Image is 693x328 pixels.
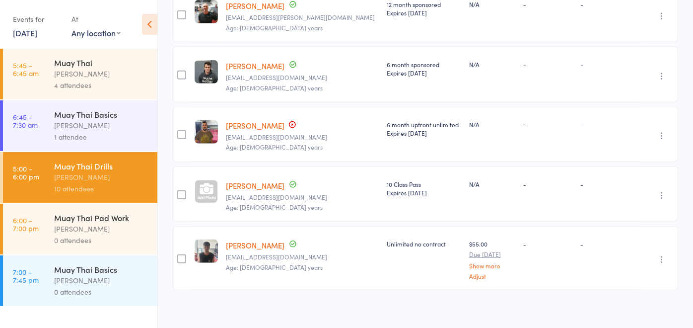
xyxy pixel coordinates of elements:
a: [DATE] [13,27,37,38]
time: 5:45 - 6:45 am [13,61,39,77]
div: - [581,60,637,69]
a: 6:00 -7:00 pmMuay Thai Pad Work[PERSON_NAME]0 attendees [3,204,157,254]
div: $55.00 [469,240,516,279]
small: Thejacethomas@gmail.com [226,253,379,260]
small: lukus.molloy@gmail.com [226,14,379,21]
div: Muay Thai Basics [54,264,149,275]
div: Expires [DATE] [387,8,461,17]
div: Muay Thai [54,57,149,68]
img: image1717484885.png [195,60,218,83]
div: 10 Class Pass [387,180,461,197]
div: - [524,60,573,69]
div: 10 attendees [54,183,149,194]
div: - [581,180,637,188]
div: 0 attendees [54,286,149,298]
div: - [581,120,637,129]
span: Age: [DEMOGRAPHIC_DATA] years [226,83,323,92]
a: 5:00 -6:00 pmMuay Thai Drills[PERSON_NAME]10 attendees [3,152,157,203]
small: ijneb97@hotmail.com [226,74,379,81]
div: 1 attendee [54,131,149,143]
div: Muay Thai Basics [54,109,149,120]
div: N/A [469,180,516,188]
span: Age: [DEMOGRAPHIC_DATA] years [226,203,323,211]
span: Age: [DEMOGRAPHIC_DATA] years [226,143,323,151]
div: 6 month sponsored [387,60,461,77]
div: 6 month upfront unlimited [387,120,461,137]
small: Due [DATE] [469,251,516,258]
small: danyonsmith97@outlook.com [226,194,379,201]
span: Age: [DEMOGRAPHIC_DATA] years [226,263,323,271]
a: [PERSON_NAME] [226,0,284,11]
div: 4 attendees [54,80,149,91]
a: 6:45 -7:30 amMuay Thai Basics[PERSON_NAME]1 attendee [3,100,157,151]
a: 7:00 -7:45 pmMuay Thai Basics[PERSON_NAME]0 attendees [3,255,157,306]
a: [PERSON_NAME] [226,120,284,131]
div: 0 attendees [54,235,149,246]
div: [PERSON_NAME] [54,171,149,183]
div: [PERSON_NAME] [54,120,149,131]
a: [PERSON_NAME] [226,61,284,71]
img: image1735540159.png [195,240,218,263]
time: 6:45 - 7:30 am [13,113,38,129]
span: Age: [DEMOGRAPHIC_DATA] years [226,23,323,32]
time: 5:00 - 6:00 pm [13,164,39,180]
div: Expires [DATE] [387,69,461,77]
div: Any location [71,27,121,38]
div: N/A [469,60,516,69]
div: Expires [DATE] [387,188,461,197]
time: 7:00 - 7:45 pm [13,268,39,284]
div: - [581,240,637,248]
div: - [524,240,573,248]
div: [PERSON_NAME] [54,68,149,80]
img: image1721977622.png [195,120,218,144]
a: [PERSON_NAME] [226,180,284,191]
small: Glen_smithy95@Hotmail.com [226,134,379,141]
div: - [524,180,573,188]
a: Adjust [469,273,516,279]
time: 6:00 - 7:00 pm [13,216,39,232]
div: [PERSON_NAME] [54,223,149,235]
a: [PERSON_NAME] [226,240,284,250]
div: Unlimited no contract [387,240,461,248]
div: Events for [13,11,62,27]
div: - [524,120,573,129]
a: Show more [469,262,516,269]
div: Expires [DATE] [387,129,461,137]
div: At [71,11,121,27]
div: Muay Thai Drills [54,161,149,171]
div: Muay Thai Pad Work [54,212,149,223]
div: [PERSON_NAME] [54,275,149,286]
div: N/A [469,120,516,129]
a: 5:45 -6:45 amMuay Thai[PERSON_NAME]4 attendees [3,49,157,99]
